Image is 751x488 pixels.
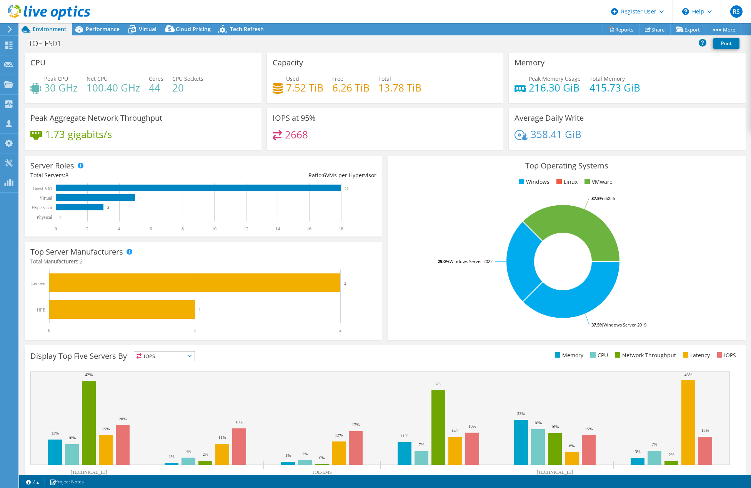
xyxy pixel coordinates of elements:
text: 7% [652,442,658,446]
text: 0% [319,455,325,460]
text: 18 [345,187,349,190]
a: Print [713,38,739,49]
text: 16% [551,424,559,429]
a: Project Notes [44,477,89,486]
text: 23% [517,411,525,416]
text: 0 [55,226,57,232]
span: Performance [86,25,120,33]
h3: IOPS at 95% [273,114,316,122]
h3: Memory [515,58,545,67]
span: CPU Sockets [172,75,203,82]
span: RS [730,5,743,18]
tspan: Windows Server 2022 [450,258,493,264]
h3: Peak Aggregate Network Throughput [30,114,162,122]
text: 7% [419,442,425,447]
span: Used [286,75,299,82]
h4: 13.78 TiB [378,83,421,92]
a: More [706,23,741,35]
tspan: 25.0% [438,258,450,264]
span: Environment [33,25,67,33]
span: Virtual [139,25,157,33]
text: 12 [244,226,248,232]
h4: 1.73 gigabits/s [45,130,112,138]
h3: Top Server Manufacturers [30,248,123,256]
a: Export [670,23,706,35]
text: 17% [352,422,360,427]
text: 37% [435,381,442,386]
span: Total [378,75,391,82]
text: TOE-EMS [312,470,332,475]
text: 4 [118,226,120,232]
div: Total Servers: [30,171,203,180]
span: Peak Memory Usage [529,75,581,82]
h3: Capacity [273,58,303,67]
text: 43% [684,372,692,377]
text: 2% [203,452,208,456]
text: 0 [60,215,62,219]
text: 1 [194,328,196,333]
text: [TECHNICAL_ID] [71,470,107,475]
h4: 6.26 TiB [332,83,370,92]
h4: 7.52 TiB [286,83,323,92]
text: 14% [451,428,459,433]
li: CPU [588,351,608,360]
text: 8 [182,226,184,232]
div: Ratio: VMs per Hypervisor [203,171,376,180]
li: Network Throughput [613,351,676,360]
tspan: 37.5% [591,195,603,201]
text: 15% [585,426,593,431]
h4: 2668 [285,130,308,139]
h4: 358.41 GiB [531,130,581,138]
tspan: ESXi 6 [603,195,615,201]
h4: 20 [172,83,203,92]
text: 2 [344,281,346,285]
span: 6 [323,172,326,179]
h3: Top Operating Systems [393,162,739,170]
text: 4% [186,449,191,453]
text: 3 [107,206,109,210]
a: 2 [21,477,45,486]
text: 15% [102,426,110,431]
span: Tech Refresh [230,25,264,33]
h4: 44 [149,83,163,92]
h4: 100.40 GHz [87,83,140,92]
li: IOPS [715,351,736,360]
svg: \n [682,8,689,15]
text: 5 [139,196,141,200]
span: Peak CPU [44,75,68,82]
text: 13% [51,431,59,435]
text: 3% [635,449,641,454]
h4: 216.30 GiB [529,83,581,92]
tspan: 37.5% [591,322,603,328]
h4: Total Manufacturers: [30,257,376,266]
text: 20% [119,416,127,421]
text: 14% [701,428,709,433]
li: Windows [517,178,550,186]
li: VMware [583,178,613,186]
a: Share [639,23,671,35]
span: Net CPU [87,75,108,82]
text: Hypervisor [32,205,52,210]
h1: TOE-FS01 [25,39,73,48]
text: 11% [401,433,408,438]
span: 8 [65,172,68,179]
text: 6 [150,226,152,232]
text: 18% [235,420,243,424]
text: 11% [218,435,226,440]
h3: Server Roles [30,162,74,170]
text: 1 [199,307,201,312]
span: 2 [80,258,83,265]
h4: 415.73 GiB [589,83,640,92]
text: [TECHNICAL_ID] [537,470,573,475]
text: 18% [534,420,542,425]
text: 12% [335,433,343,437]
text: 1% [285,453,291,458]
text: 14 [275,226,280,232]
span: Cloud Pricing [176,25,211,33]
span: Cores [149,75,163,82]
text: 42% [85,372,93,377]
li: Memory [553,351,583,360]
text: 2% [302,451,308,456]
text: 10% [68,435,76,440]
text: 16 [307,226,311,232]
